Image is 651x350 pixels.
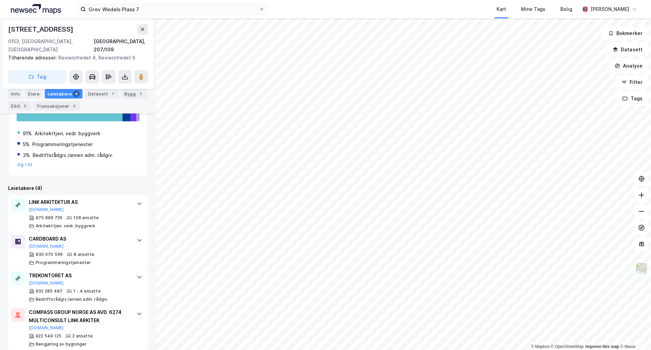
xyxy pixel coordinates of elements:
button: Filter [616,75,648,89]
div: Programmeringstjenester [36,260,91,265]
button: Tag [8,70,67,84]
img: logo.a4113a55bc3d86da70a041830d287a7e.svg [11,4,61,14]
div: COMPASS GROUP NORGE AS AVD. 6274 MULTICONSULT LINK ARKITEK [29,308,130,325]
div: Leietakere [45,89,82,99]
div: 4 [73,90,80,97]
div: 91% [23,129,32,138]
div: CARDBOARD AS [29,235,130,243]
div: Arkitekttjen. vedr. byggverk [36,223,96,229]
div: 3 [71,103,77,109]
div: Bedriftsrådgiv./annen adm. rådgiv. [36,297,109,302]
div: Bygg [122,89,147,99]
div: Leietakere (4) [8,184,148,192]
div: [GEOGRAPHIC_DATA], 207/109 [94,37,148,54]
iframe: Chat Widget [617,317,651,350]
div: Programmeringstjenester [32,140,93,148]
div: Bolig [560,5,572,13]
div: 1 [137,90,144,97]
div: 0153, [GEOGRAPHIC_DATA], [GEOGRAPHIC_DATA] [8,37,94,54]
div: LINK ARKITEKTUR AS [29,198,130,206]
button: Tags [617,92,648,105]
img: Z [635,262,648,275]
div: 2 [21,103,28,109]
a: OpenStreetMap [551,344,584,349]
span: Tilhørende adresser: [8,55,58,60]
div: 138 ansatte [73,215,99,221]
button: Bokmerker [602,27,648,40]
button: [DOMAIN_NAME] [29,244,64,249]
a: Improve this map [585,344,619,349]
div: 8 ansatte [74,252,94,257]
div: TREKONTORET AS [29,272,130,280]
div: Datasett [85,89,119,99]
div: Kontrollprogram for chat [617,317,651,350]
div: 1 [109,90,116,97]
button: Og 1 til [17,162,32,168]
button: Analyse [609,59,648,73]
div: 5% [23,140,30,148]
div: [STREET_ADDRESS] [8,24,75,35]
div: Transaksjoner [34,101,80,111]
div: Mine Tags [521,5,545,13]
div: Rengjøring av bygninger [36,342,87,347]
div: 930 070 556 [36,252,63,257]
div: Info [8,89,22,99]
button: Datasett [607,43,648,56]
div: 1 - 4 ansatte [73,288,101,294]
div: 2 ansatte [72,333,93,339]
div: 922 549 125 [36,333,61,339]
div: [PERSON_NAME] [591,5,629,13]
button: [DOMAIN_NAME] [29,280,64,286]
div: Kart [497,5,506,13]
div: Eiere [25,89,42,99]
button: [DOMAIN_NAME] [29,207,64,212]
button: [DOMAIN_NAME] [29,325,64,331]
div: Arkitekttjen. vedr. byggverk [35,129,100,138]
div: 932 285 487 [36,288,62,294]
a: Mapbox [531,344,550,349]
div: 3% [23,151,30,159]
div: Bedriftsrådgiv./annen adm. rådgiv. [33,151,113,159]
div: ESG [8,101,31,111]
div: Revierstredet 4, Revierstredet 6 [8,54,143,62]
input: Søk på adresse, matrikkel, gårdeiere, leietakere eller personer [86,4,259,14]
div: 975 999 726 [36,215,62,221]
